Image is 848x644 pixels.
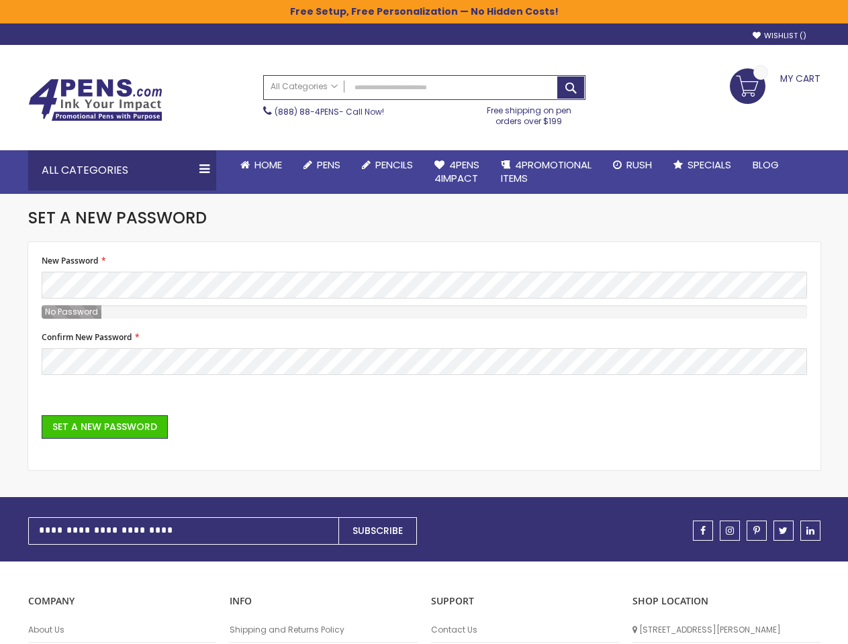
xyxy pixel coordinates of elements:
a: About Us [28,625,216,635]
a: linkedin [800,521,820,541]
span: Set a New Password [52,420,157,433]
span: twitter [779,526,788,535]
a: 4PROMOTIONALITEMS [490,150,602,194]
span: linkedin [806,526,814,535]
button: Set a New Password [42,415,168,439]
div: All Categories [28,150,216,191]
span: New Password [42,255,98,266]
span: Blog [753,158,779,172]
span: 4PROMOTIONAL ITEMS [501,158,592,185]
img: 4Pens Custom Pens and Promotional Products [28,78,162,121]
span: No Password [42,306,101,317]
span: Specials [688,158,731,172]
a: Shipping and Returns Policy [230,625,418,635]
span: instagram [726,526,734,535]
span: Confirm New Password [42,331,132,343]
p: COMPANY [28,595,216,608]
button: Subscribe [338,517,417,545]
a: Specials [663,150,742,180]
a: Rush [602,150,663,180]
a: Blog [742,150,790,180]
span: Set a New Password [28,207,207,229]
a: Pencils [351,150,424,180]
a: instagram [720,521,740,541]
span: Subscribe [352,524,403,537]
span: Pens [317,158,340,172]
a: Contact Us [431,625,619,635]
li: [STREET_ADDRESS][PERSON_NAME] [632,618,820,643]
span: Home [254,158,282,172]
a: pinterest [747,521,767,541]
a: (888) 88-4PENS [275,106,339,117]
span: - Call Now! [275,106,384,117]
a: twitter [773,521,794,541]
p: Support [431,595,619,608]
a: facebook [693,521,713,541]
span: facebook [700,526,706,535]
a: Wishlist [753,31,806,41]
span: pinterest [753,526,760,535]
p: INFO [230,595,418,608]
span: 4Pens 4impact [434,158,479,185]
a: Pens [293,150,351,180]
span: Pencils [375,158,413,172]
a: Home [230,150,293,180]
div: Password Strength: [42,305,101,319]
a: 4Pens4impact [424,150,490,194]
div: Free shipping on pen orders over $199 [473,100,585,127]
p: SHOP LOCATION [632,595,820,608]
a: All Categories [264,76,344,98]
span: Rush [626,158,652,172]
span: All Categories [271,81,338,92]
